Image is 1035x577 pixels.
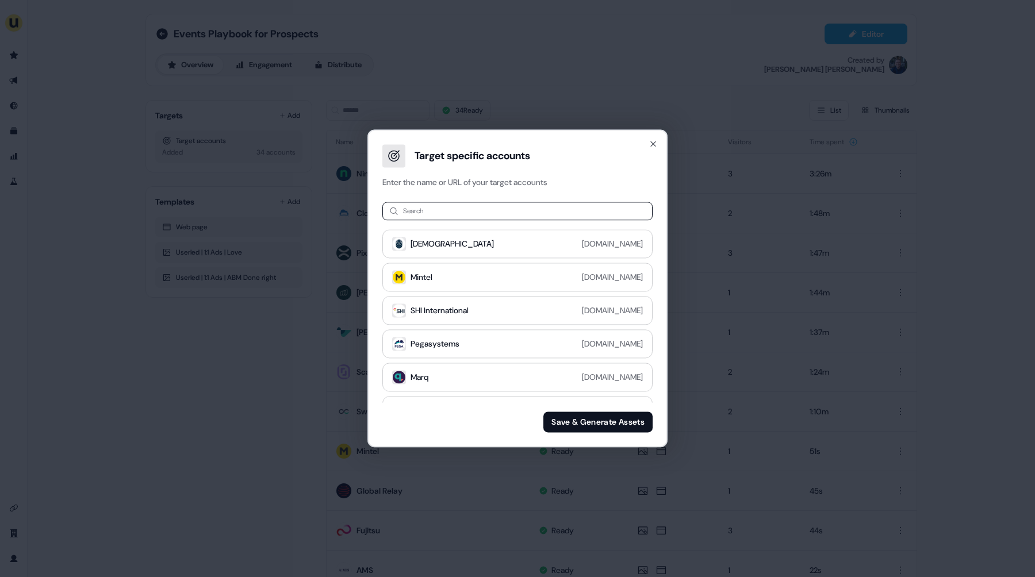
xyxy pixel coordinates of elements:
div: [DOMAIN_NAME] [582,371,643,383]
div: Pegasystems [411,338,459,349]
h3: Target specific accounts [415,149,530,163]
div: [DOMAIN_NAME] [582,238,643,249]
p: Enter the name or URL of your target accounts [378,176,657,188]
div: [DOMAIN_NAME] [582,305,643,316]
div: Mintel [411,271,432,283]
div: Marq [411,371,428,383]
div: [DOMAIN_NAME] [582,338,643,349]
button: Save & Generate Assets [543,412,653,433]
div: [DEMOGRAPHIC_DATA] [411,238,494,249]
div: [DOMAIN_NAME] [582,271,643,283]
div: SHI International [411,305,469,316]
